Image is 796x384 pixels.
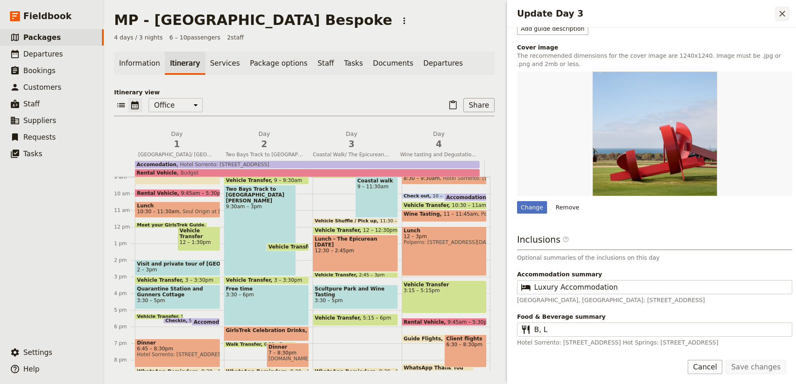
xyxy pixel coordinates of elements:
div: GirlsTrek Celebration Drinks6 – 6:55pm [224,326,309,341]
div: Accomodation [192,318,220,326]
span: Checkin [165,318,189,323]
span: 3 – 3:30pm [185,277,214,283]
a: Services [205,52,245,75]
span: Check out [404,194,433,199]
span: Lunch [137,203,218,209]
a: Itinerary [165,52,205,75]
div: 3 pm [114,273,135,280]
span: Polperro: [STREET_ADDRESS][DATE][PERSON_NAME][DATE][PERSON_NAME] [404,239,485,245]
span: WhatsApp Reminders [315,369,379,374]
div: Client flights6:30 – 8:30pm [444,335,487,367]
span: Vehicle Transfer [226,277,274,283]
span: Tasks [23,150,42,158]
div: Dinner7 – 8:30pm[DOMAIN_NAME]: [STREET_ADDRESS] [266,343,309,367]
span: 5:30 – 5:45pm [189,318,222,323]
a: Package options [245,52,312,75]
span: ​ [562,236,569,246]
div: Free time3:30 – 6pm [224,285,309,326]
span: 2 staff [227,33,244,42]
div: WhatsApp Thank You8:15 – 9:15pm [402,364,474,380]
span: Soul Origin at [GEOGRAPHIC_DATA] [179,209,271,214]
span: Free time [226,286,307,292]
span: [GEOGRAPHIC_DATA]/ [GEOGRAPHIC_DATA] / [GEOGRAPHIC_DATA] [135,151,219,158]
div: Lunch10:30 – 11:30amSoul Origin at [GEOGRAPHIC_DATA] [135,202,220,218]
span: Vehicle Transfer [404,282,485,288]
a: Tasks [339,52,368,75]
span: Coastal Walk/ The Epicurean / Pt.[PERSON_NAME] Estate [310,151,394,158]
button: Cancel [688,360,723,374]
div: Rental VehicleBudget [135,169,480,177]
a: Documents [368,52,418,75]
input: Food & Beverage summary​ [534,325,787,335]
button: Day1[GEOGRAPHIC_DATA]/ [GEOGRAPHIC_DATA] / [GEOGRAPHIC_DATA] [135,130,222,160]
h2: Update Day 3 [517,7,775,20]
p: The recommended dimensions for the cover image are 1240x1240. Image must be .jpg or .png and 2mb ... [517,52,792,68]
span: 12:30 – 2:45pm [315,248,396,254]
span: Scultpure Park and Wine Tasting [315,286,396,298]
div: 12 pm [114,224,135,230]
div: 1 pm [114,240,135,247]
span: Rental Vehicle [137,170,177,176]
h2: Day [138,130,216,150]
div: Vehicle Transfer12 – 1:30pm [177,226,220,251]
span: 9 – 11:30am [357,184,396,190]
span: 3:15 – 5:15pm [404,288,485,293]
button: Close drawer [775,7,789,21]
div: Vehicle Transfer3 – 3:30pm [224,276,309,284]
input: Accommodation summary​ [534,282,787,292]
div: 11 am [114,207,135,214]
span: Two Bays Track to [GEOGRAPHIC_DATA][PERSON_NAME] [226,186,294,204]
div: Lunch - The Epicurean [DATE]12:30 – 2:45pm [313,235,398,272]
div: 9 am [114,174,135,180]
span: Vehicle Shuffle / Pick up [315,219,380,224]
span: 10:30 – 11:30am [137,209,179,214]
span: WhatsApp Thank You [404,365,472,371]
div: 2 pm [114,257,135,263]
div: Vehicle Transfer12 – 12:30pm [313,226,398,234]
span: 3:30 – 6pm [226,292,307,298]
span: Wine tasting and Degustation Lunch [397,151,481,158]
div: Quarantine Station and Gunners Cottage3:30 – 5pm [135,285,220,309]
span: 8:30 – 9pm [379,369,407,374]
span: Rental Vehicle [137,190,181,196]
div: 6 pm [114,323,135,330]
button: Day2Two Bays Track to [GEOGRAPHIC_DATA][PERSON_NAME] [222,130,310,160]
div: Coastal walk9 – 11:30am [355,177,398,218]
span: 3 – 3:30pm [274,277,302,283]
span: WhatsApp Reminders [137,369,201,374]
span: Visit and private tour of [GEOGRAPHIC_DATA] [137,261,218,267]
span: Vehicle Transfer [179,228,218,239]
div: Dinner6:45 – 8:30pmHotel Sorrento: [STREET_ADDRESS] [135,339,220,367]
span: WhatsApp Reminders [226,369,290,374]
span: Settings [23,348,52,357]
div: Rental Vehicle9:45am – 5:30pm [135,189,220,197]
div: Scultpure Park and Wine Tasting3:30 – 5pm [313,285,398,309]
div: Vehicle Transfer5:15 – 6pm [313,314,398,326]
span: Departures [23,50,63,58]
span: [DOMAIN_NAME]: [STREET_ADDRESS] [269,356,307,362]
p: Itinerary view [114,88,495,96]
div: Accomodation [444,193,487,201]
span: Coastal walk [357,178,396,184]
button: Paste itinerary item [446,98,460,112]
div: 5 pm [114,307,135,313]
div: Change [517,201,547,214]
span: Polperro: [STREET_ADDRESS][DATE][PERSON_NAME][DATE][PERSON_NAME] [478,211,671,221]
p: Hotel Sorrento: [STREET_ADDRESS] Hot Springs: [STREET_ADDRESS] [517,338,792,347]
button: Actions [397,14,411,28]
span: 10:30 – 11am [452,202,486,208]
span: ​ [562,236,569,243]
span: 6:55 – 7pm [264,342,290,347]
div: 8 pm [114,357,135,363]
span: 10 – 10:15am [433,194,464,199]
span: Suppliers [23,116,56,125]
div: Rental Vehicle9:45am – 5:30pm [402,318,487,326]
div: Cover image [517,43,792,52]
span: Guide Flights [404,336,445,341]
div: Meet your GirlsTrek Guide [135,222,207,228]
span: Hotel Sorrento: [STREET_ADDRESS] [137,352,218,357]
span: 4 days / 3 nights [114,33,163,42]
span: Wine Tasting [404,211,444,217]
span: Staff [23,100,40,108]
span: 12 – 1:30pm [179,239,218,245]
